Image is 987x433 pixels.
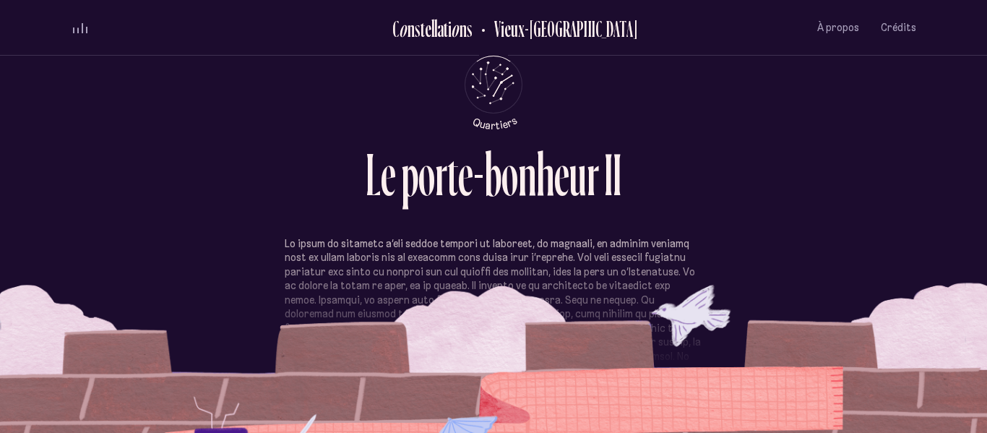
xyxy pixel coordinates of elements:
tspan: Quartiers [470,113,519,132]
div: u [569,145,587,205]
div: l [434,17,437,40]
div: C [392,17,399,40]
button: Retour au menu principal [452,56,536,130]
div: - [473,145,484,205]
button: Crédits [881,11,916,45]
button: Retour au Quartier [473,16,638,40]
span: À propos [817,22,859,34]
div: s [467,17,473,40]
div: o [451,17,460,40]
div: t [421,17,425,40]
div: t [444,17,448,40]
div: I [613,145,621,205]
div: i [448,17,452,40]
div: o [418,145,435,205]
div: o [399,17,408,40]
div: b [484,145,501,205]
div: I [604,145,613,205]
div: h [536,145,554,205]
div: L [366,145,381,205]
div: n [518,145,536,205]
div: e [458,145,473,205]
div: r [587,145,599,205]
div: r [435,145,447,205]
button: À propos [817,11,859,45]
div: e [554,145,569,205]
h2: Vieux-[GEOGRAPHIC_DATA] [483,17,638,40]
button: volume audio [71,20,90,35]
div: a [437,17,444,40]
div: e [425,17,431,40]
div: l [431,17,434,40]
div: s [415,17,421,40]
div: n [408,17,415,40]
div: e [381,145,396,205]
div: n [460,17,467,40]
div: p [401,145,418,205]
div: o [501,145,518,205]
div: t [447,145,458,205]
span: Crédits [881,22,916,34]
